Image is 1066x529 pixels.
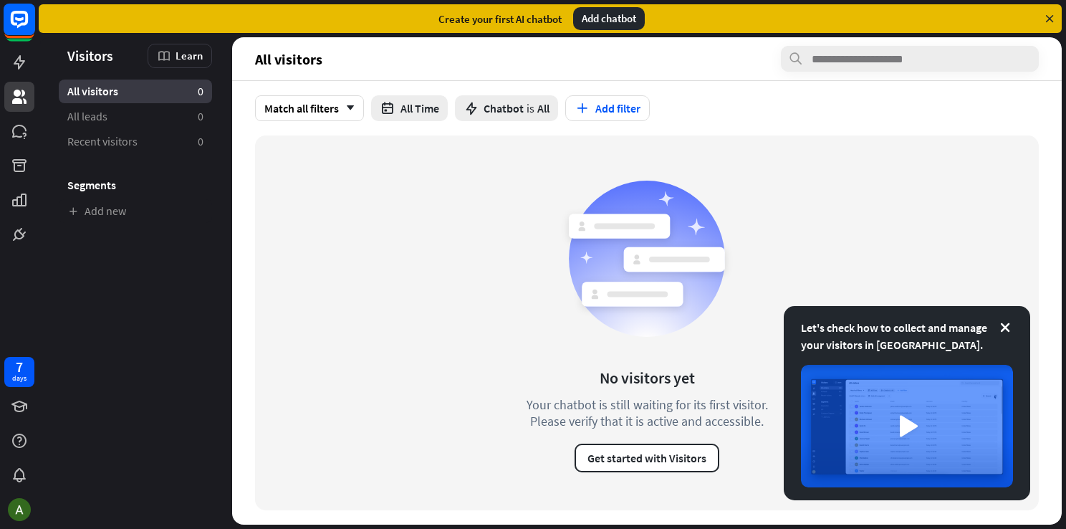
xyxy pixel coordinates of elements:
[575,444,719,472] button: Get started with Visitors
[339,104,355,113] i: arrow_down
[600,368,695,388] div: No visitors yet
[801,319,1013,353] div: Let's check how to collect and manage your visitors in [GEOGRAPHIC_DATA].
[67,47,113,64] span: Visitors
[4,357,34,387] a: 7 days
[59,105,212,128] a: All leads 0
[500,396,794,429] div: Your chatbot is still waiting for its first visitor. Please verify that it is active and accessible.
[565,95,650,121] button: Add filter
[198,84,203,99] aside: 0
[198,134,203,149] aside: 0
[537,101,549,115] span: All
[176,49,203,62] span: Learn
[371,95,448,121] button: All Time
[12,373,27,383] div: days
[438,12,562,26] div: Create your first AI chatbot
[59,130,212,153] a: Recent visitors 0
[255,51,322,67] span: All visitors
[59,178,212,192] h3: Segments
[255,95,364,121] div: Match all filters
[59,199,212,223] a: Add new
[527,101,534,115] span: is
[67,84,118,99] span: All visitors
[67,109,107,124] span: All leads
[16,361,23,373] div: 7
[484,101,524,115] span: Chatbot
[573,7,645,30] div: Add chatbot
[198,109,203,124] aside: 0
[801,365,1013,487] img: image
[67,134,138,149] span: Recent visitors
[11,6,54,49] button: Open LiveChat chat widget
